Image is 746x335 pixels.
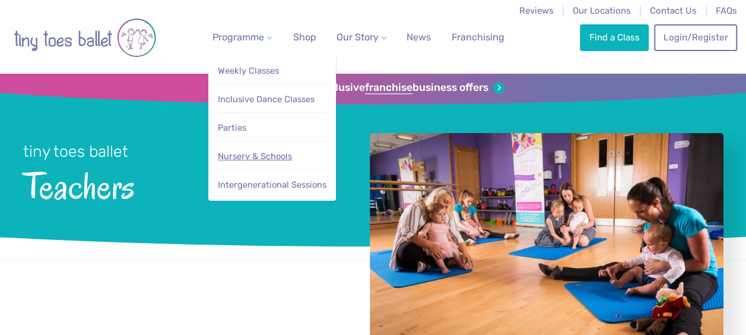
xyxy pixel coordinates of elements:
[23,142,128,161] small: tiny toes ballet
[650,5,697,16] a: Contact Us
[218,151,292,162] span: Nursery & Schools
[402,26,436,49] a: News
[218,65,279,76] span: Weekly Classes
[288,26,321,49] a: Shop
[218,122,246,133] span: Parties
[293,31,316,43] span: Shop
[218,179,326,190] span: Intergenerational Sessions
[217,146,328,167] a: Nursery & Schools
[337,31,379,43] span: Our Story
[407,31,431,43] span: News
[654,24,737,50] a: Login/Register
[573,5,631,16] a: Our Locations
[217,89,328,110] a: Inclusive Dance Classes
[14,8,156,68] img: tiny toes ballet
[242,81,504,94] a: Sign up for our exclusivefranchisebusiness offers
[332,26,391,49] a: Our Story
[208,26,277,49] a: Programme
[217,117,328,139] a: Parties
[217,174,328,196] a: Intergenerational Sessions
[217,60,328,82] a: Weekly Classes
[452,31,504,43] span: Franchising
[716,5,737,16] a: FAQs
[580,24,649,50] a: Find a Class
[365,81,412,94] strong: franchise
[218,94,315,105] span: Inclusive Dance Classes
[23,162,338,206] span: Teachers
[519,5,554,16] a: Reviews
[447,26,509,49] a: Franchising
[212,31,264,43] span: Programme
